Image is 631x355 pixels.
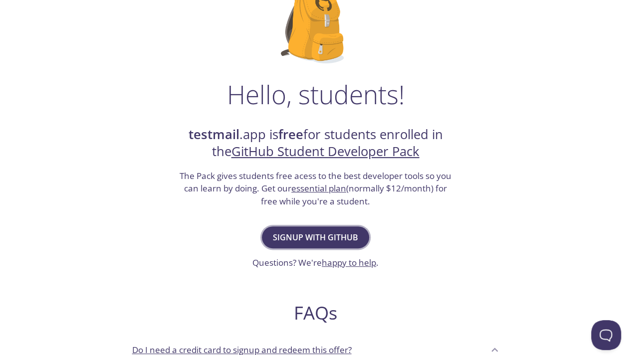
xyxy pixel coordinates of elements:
[278,126,303,143] strong: free
[227,79,405,109] h1: Hello, students!
[262,226,369,248] button: Signup with GitHub
[322,257,376,268] a: happy to help
[179,126,453,161] h2: .app is for students enrolled in the
[291,182,346,194] a: essential plan
[231,143,420,160] a: GitHub Student Developer Pack
[179,170,453,208] h3: The Pack gives students free acess to the best developer tools so you can learn by doing. Get our...
[273,230,358,244] span: Signup with GitHub
[591,320,621,350] iframe: Help Scout Beacon - Open
[189,126,239,143] strong: testmail
[252,256,379,269] h3: Questions? We're .
[124,302,507,324] h2: FAQs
